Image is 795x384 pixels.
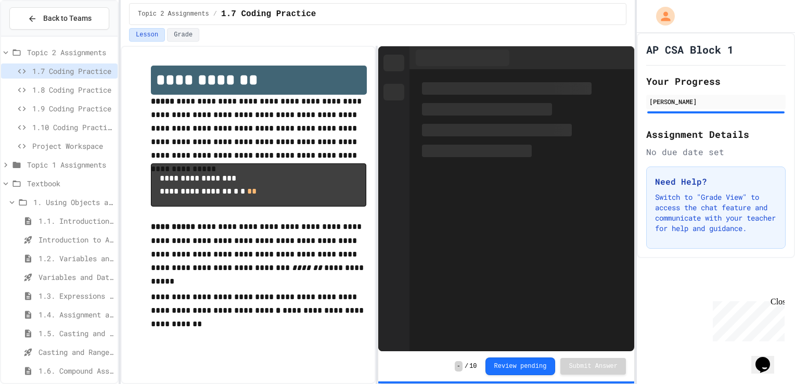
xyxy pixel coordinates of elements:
[569,362,618,370] span: Submit Answer
[32,103,113,114] span: 1.9 Coding Practice
[39,290,113,301] span: 1.3. Expressions and Output [New]
[646,74,786,88] h2: Your Progress
[751,342,785,374] iframe: chat widget
[485,357,556,375] button: Review pending
[649,97,783,106] div: [PERSON_NAME]
[138,10,209,18] span: Topic 2 Assignments
[646,42,734,57] h1: AP CSA Block 1
[655,175,777,188] h3: Need Help?
[32,140,113,151] span: Project Workspace
[455,361,463,372] span: -
[39,328,113,339] span: 1.5. Casting and Ranges of Values
[469,362,477,370] span: 10
[221,8,316,20] span: 1.7 Coding Practice
[39,253,113,264] span: 1.2. Variables and Data Types
[560,358,626,375] button: Submit Answer
[39,234,113,245] span: Introduction to Algorithms, Programming, and Compilers
[465,362,468,370] span: /
[4,4,72,66] div: Chat with us now!Close
[213,10,217,18] span: /
[645,4,677,28] div: My Account
[27,178,113,189] span: Textbook
[129,28,165,42] button: Lesson
[9,7,109,30] button: Back to Teams
[39,309,113,320] span: 1.4. Assignment and Input
[33,197,113,208] span: 1. Using Objects and Methods
[39,365,113,376] span: 1.6. Compound Assignment Operators
[39,215,113,226] span: 1.1. Introduction to Algorithms, Programming, and Compilers
[39,272,113,283] span: Variables and Data Types - Quiz
[27,47,113,58] span: Topic 2 Assignments
[646,146,786,158] div: No due date set
[27,159,113,170] span: Topic 1 Assignments
[32,84,113,95] span: 1.8 Coding Practice
[32,66,113,76] span: 1.7 Coding Practice
[39,347,113,357] span: Casting and Ranges of variables - Quiz
[167,28,199,42] button: Grade
[655,192,777,234] p: Switch to "Grade View" to access the chat feature and communicate with your teacher for help and ...
[43,13,92,24] span: Back to Teams
[32,122,113,133] span: 1.10 Coding Practice
[646,127,786,142] h2: Assignment Details
[709,297,785,341] iframe: chat widget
